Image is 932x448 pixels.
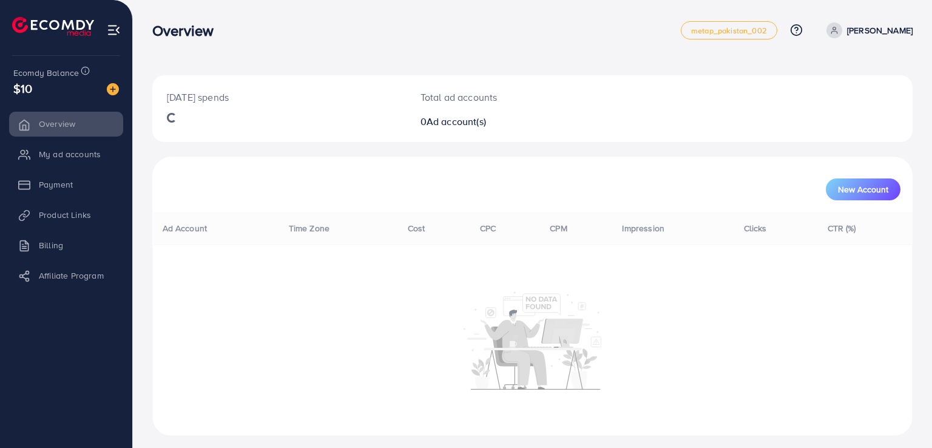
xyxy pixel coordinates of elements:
[152,22,223,39] h3: Overview
[107,83,119,95] img: image
[822,22,913,38] a: [PERSON_NAME]
[826,178,900,200] button: New Account
[13,67,79,79] span: Ecomdy Balance
[691,27,767,35] span: metap_pakistan_002
[838,185,888,194] span: New Account
[427,115,486,128] span: Ad account(s)
[681,21,777,39] a: metap_pakistan_002
[12,17,94,36] img: logo
[420,90,581,104] p: Total ad accounts
[167,90,391,104] p: [DATE] spends
[107,23,121,37] img: menu
[13,80,32,97] span: $10
[420,116,581,127] h2: 0
[847,23,913,38] p: [PERSON_NAME]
